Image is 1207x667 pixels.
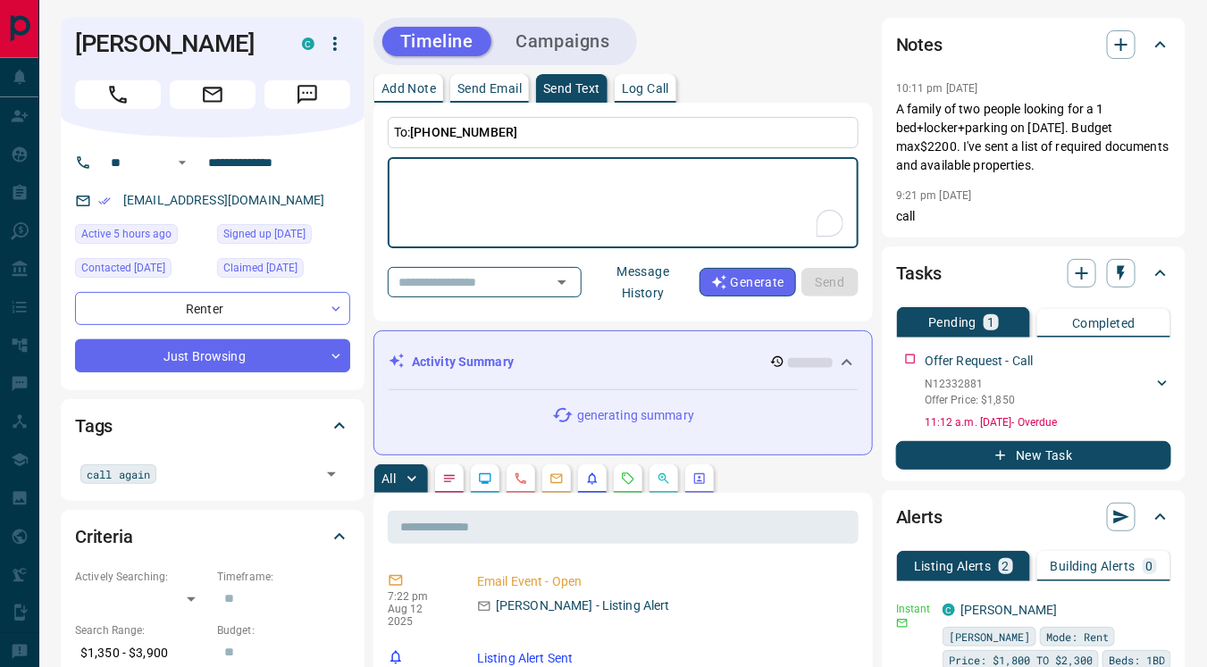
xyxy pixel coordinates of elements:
[75,258,208,283] div: Sun Aug 10 2025
[381,472,396,485] p: All
[382,27,491,56] button: Timeline
[543,82,600,95] p: Send Text
[896,617,909,629] svg: Email
[412,353,514,371] p: Activity Summary
[700,268,796,296] button: Generate
[496,596,670,615] p: [PERSON_NAME] - Listing Alert
[896,100,1171,175] p: A family of two people looking for a 1 bed+locker+parking on [DATE]. Budget max$2200. I've sent a...
[692,471,707,486] svg: Agent Actions
[949,628,1030,646] span: [PERSON_NAME]
[217,622,350,638] p: Budget:
[75,292,350,325] div: Renter
[914,560,992,572] p: Listing Alerts
[925,376,1015,392] p: N12332881
[987,316,994,329] p: 1
[81,259,165,277] span: Contacted [DATE]
[388,117,859,148] p: To:
[925,392,1015,408] p: Offer Price: $1,850
[928,316,976,329] p: Pending
[514,471,528,486] svg: Calls
[442,471,457,486] svg: Notes
[388,590,450,603] p: 7:22 pm
[75,569,208,585] p: Actively Searching:
[75,80,161,109] span: Call
[388,603,450,628] p: Aug 12 2025
[98,195,111,207] svg: Email Verified
[622,82,669,95] p: Log Call
[75,412,113,440] h2: Tags
[75,622,208,638] p: Search Range:
[896,441,1171,470] button: New Task
[319,462,344,487] button: Open
[896,503,943,531] h2: Alerts
[217,569,350,585] p: Timeframe:
[389,346,858,379] div: Activity Summary
[1002,560,1010,572] p: 2
[75,29,275,58] h1: [PERSON_NAME]
[410,125,517,139] span: [PHONE_NUMBER]
[587,257,700,307] button: Message History
[75,339,350,372] div: Just Browsing
[896,601,932,617] p: Instant
[657,471,671,486] svg: Opportunities
[1046,628,1109,646] span: Mode: Rent
[577,406,694,425] p: generating summary
[960,603,1058,617] a: [PERSON_NAME]
[549,270,574,295] button: Open
[585,471,599,486] svg: Listing Alerts
[302,38,314,50] div: condos.ca
[381,82,436,95] p: Add Note
[549,471,564,486] svg: Emails
[170,80,256,109] span: Email
[478,471,492,486] svg: Lead Browsing Activity
[896,252,1171,295] div: Tasks
[943,604,955,616] div: condos.ca
[499,27,628,56] button: Campaigns
[896,189,972,202] p: 9:21 pm [DATE]
[264,80,350,109] span: Message
[1146,560,1153,572] p: 0
[896,207,1171,226] p: call
[621,471,635,486] svg: Requests
[925,372,1171,412] div: N12332881Offer Price: $1,850
[896,30,943,59] h2: Notes
[896,82,978,95] p: 10:11 pm [DATE]
[75,224,208,249] div: Tue Aug 12 2025
[1072,317,1136,329] p: Completed
[81,225,172,243] span: Active 5 hours ago
[75,522,133,551] h2: Criteria
[896,23,1171,66] div: Notes
[75,404,350,447] div: Tags
[896,496,1171,538] div: Alerts
[217,258,350,283] div: Wed Apr 16 2025
[75,515,350,558] div: Criteria
[896,259,942,288] h2: Tasks
[123,193,325,207] a: [EMAIL_ADDRESS][DOMAIN_NAME]
[925,352,1034,371] p: Offer Request - Call
[172,152,193,173] button: Open
[457,82,522,95] p: Send Email
[87,465,150,483] span: call again
[400,165,846,241] textarea: To enrich screen reader interactions, please activate Accessibility in Grammarly extension settings
[1051,560,1136,572] p: Building Alerts
[223,259,298,277] span: Claimed [DATE]
[477,572,851,591] p: Email Event - Open
[217,224,350,249] div: Wed Apr 16 2025
[223,225,306,243] span: Signed up [DATE]
[925,414,1171,430] p: 11:12 a.m. [DATE] - Overdue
